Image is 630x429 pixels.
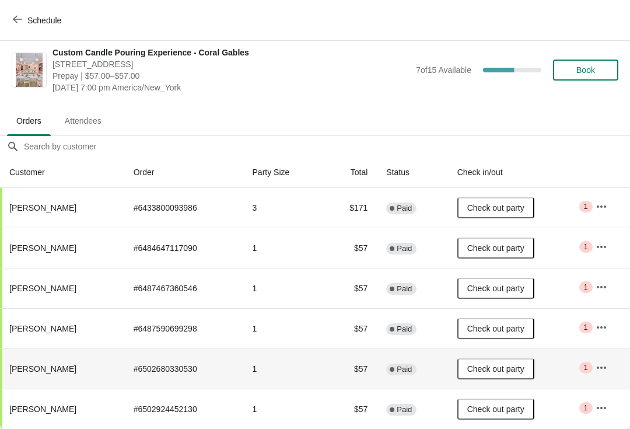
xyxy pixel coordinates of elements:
[243,228,324,268] td: 1
[23,136,630,157] input: Search by customer
[9,324,76,333] span: [PERSON_NAME]
[324,348,377,389] td: $57
[124,188,243,228] td: # 6433800093986
[467,404,524,414] span: Check out party
[397,365,412,374] span: Paid
[243,348,324,389] td: 1
[124,268,243,308] td: # 6487467360546
[584,363,588,372] span: 1
[397,244,412,253] span: Paid
[584,323,588,332] span: 1
[324,188,377,228] td: $171
[52,58,410,70] span: [STREET_ADDRESS]
[124,348,243,389] td: # 6502680330530
[124,157,243,188] th: Order
[9,203,76,212] span: [PERSON_NAME]
[457,197,534,218] button: Check out party
[467,324,524,333] span: Check out party
[6,10,71,31] button: Schedule
[52,47,410,58] span: Custom Candle Pouring Experience - Coral Gables
[416,65,471,75] span: 7 of 15 Available
[324,228,377,268] td: $57
[124,228,243,268] td: # 6484647117090
[243,268,324,308] td: 1
[397,325,412,334] span: Paid
[324,389,377,429] td: $57
[397,204,412,213] span: Paid
[576,65,595,75] span: Book
[584,403,588,413] span: 1
[457,358,534,379] button: Check out party
[55,110,111,131] span: Attendees
[9,404,76,414] span: [PERSON_NAME]
[553,60,618,81] button: Book
[27,16,61,25] span: Schedule
[52,70,410,82] span: Prepay | $57.00–$57.00
[467,284,524,293] span: Check out party
[584,202,588,211] span: 1
[243,389,324,429] td: 1
[584,282,588,292] span: 1
[467,364,524,374] span: Check out party
[324,268,377,308] td: $57
[243,157,324,188] th: Party Size
[467,203,524,212] span: Check out party
[324,157,377,188] th: Total
[448,157,586,188] th: Check in/out
[467,243,524,253] span: Check out party
[457,278,534,299] button: Check out party
[9,284,76,293] span: [PERSON_NAME]
[377,157,447,188] th: Status
[584,242,588,252] span: 1
[243,308,324,348] td: 1
[457,399,534,420] button: Check out party
[397,405,412,414] span: Paid
[16,53,43,87] img: Custom Candle Pouring Experience - Coral Gables
[124,389,243,429] td: # 6502924452130
[52,82,410,93] span: [DATE] 7:00 pm America/New_York
[9,364,76,374] span: [PERSON_NAME]
[9,243,76,253] span: [PERSON_NAME]
[457,238,534,259] button: Check out party
[457,318,534,339] button: Check out party
[324,308,377,348] td: $57
[7,110,51,131] span: Orders
[397,284,412,294] span: Paid
[124,308,243,348] td: # 6487590699298
[243,188,324,228] td: 3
